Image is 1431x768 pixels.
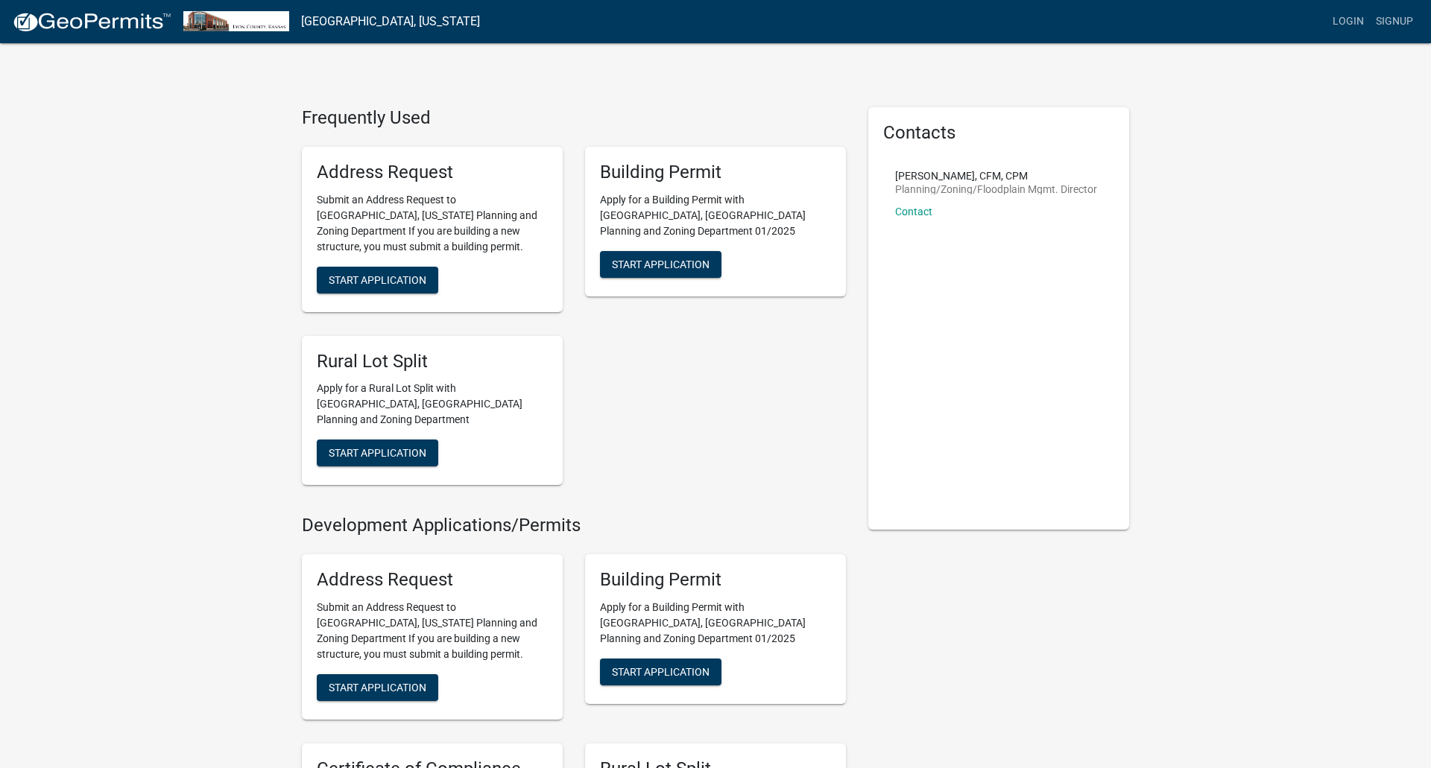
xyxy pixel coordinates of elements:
p: Apply for a Rural Lot Split with [GEOGRAPHIC_DATA], [GEOGRAPHIC_DATA] Planning and Zoning Department [317,381,548,428]
a: Login [1327,7,1370,36]
h5: Rural Lot Split [317,351,548,372]
h4: Frequently Used [302,107,846,129]
p: Apply for a Building Permit with [GEOGRAPHIC_DATA], [GEOGRAPHIC_DATA] Planning and Zoning Departm... [600,192,831,239]
p: Submit an Address Request to [GEOGRAPHIC_DATA], [US_STATE] Planning and Zoning Department If you ... [317,600,548,662]
span: Start Application [329,447,426,459]
h5: Address Request [317,162,548,183]
span: Start Application [329,681,426,693]
button: Start Application [317,267,438,293]
button: Start Application [600,658,721,685]
img: Lyon County, Kansas [183,11,289,31]
p: Planning/Zoning/Floodplain Mgmt. Director [895,184,1097,194]
p: Submit an Address Request to [GEOGRAPHIC_DATA], [US_STATE] Planning and Zoning Department If you ... [317,192,548,255]
button: Start Application [600,251,721,278]
p: Apply for a Building Permit with [GEOGRAPHIC_DATA], [GEOGRAPHIC_DATA] Planning and Zoning Departm... [600,600,831,647]
a: [GEOGRAPHIC_DATA], [US_STATE] [301,9,480,34]
a: Signup [1370,7,1419,36]
h5: Contacts [883,122,1114,144]
span: Start Application [612,665,710,677]
button: Start Application [317,674,438,701]
a: Contact [895,206,932,218]
h5: Building Permit [600,162,831,183]
span: Start Application [612,258,710,270]
p: [PERSON_NAME], CFM, CPM [895,171,1097,181]
button: Start Application [317,439,438,466]
h5: Address Request [317,569,548,591]
h5: Building Permit [600,569,831,591]
span: Start Application [329,273,426,285]
h4: Development Applications/Permits [302,515,846,536]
